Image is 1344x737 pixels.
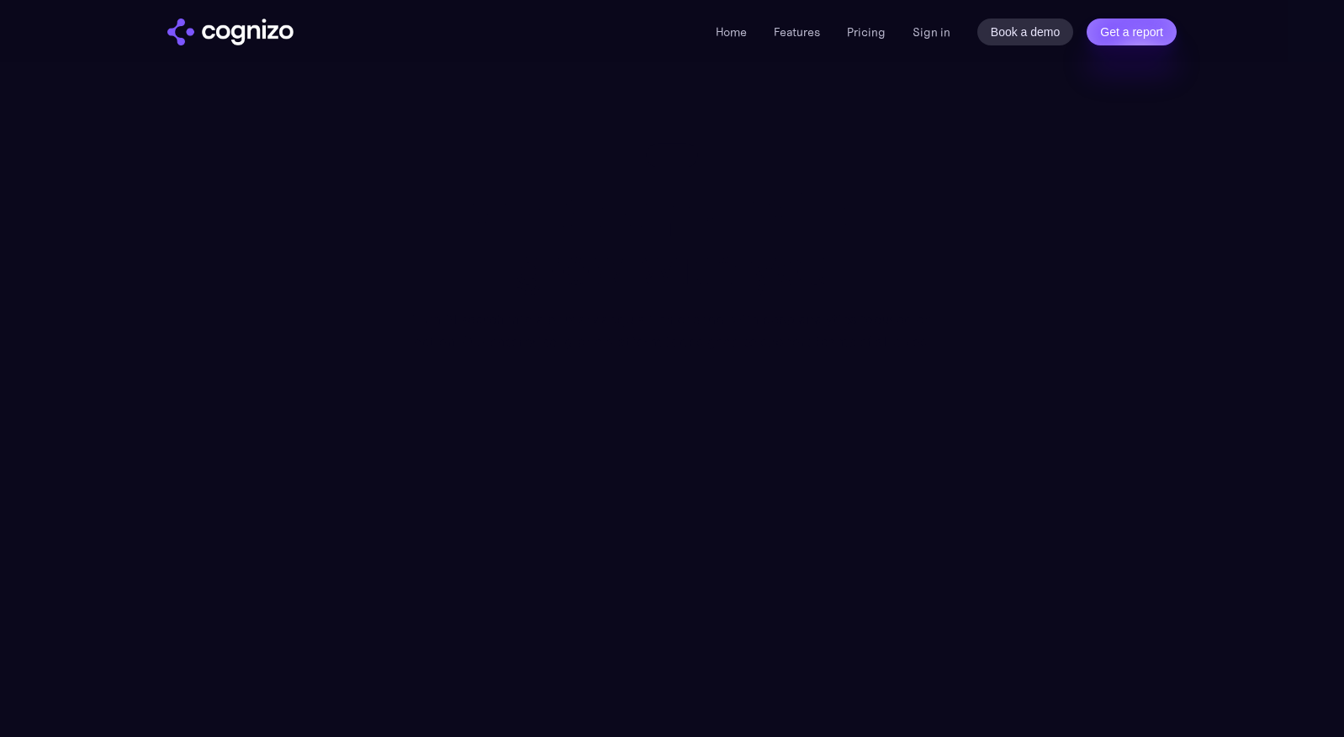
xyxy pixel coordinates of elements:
a: home [167,19,294,45]
a: Book a demo [977,19,1074,45]
a: Get a report [1087,19,1177,45]
a: Features [774,24,820,40]
img: cognizo logo [167,19,294,45]
div: Pricing [653,147,691,163]
a: Sign in [913,22,950,42]
a: Pricing [847,24,886,40]
a: Home [716,24,747,40]
div: Turn AI search into a primary acquisition channel with deep analytics focused on action. Our ente... [400,308,944,353]
h1: Scalable plans that grow with you [400,180,944,295]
